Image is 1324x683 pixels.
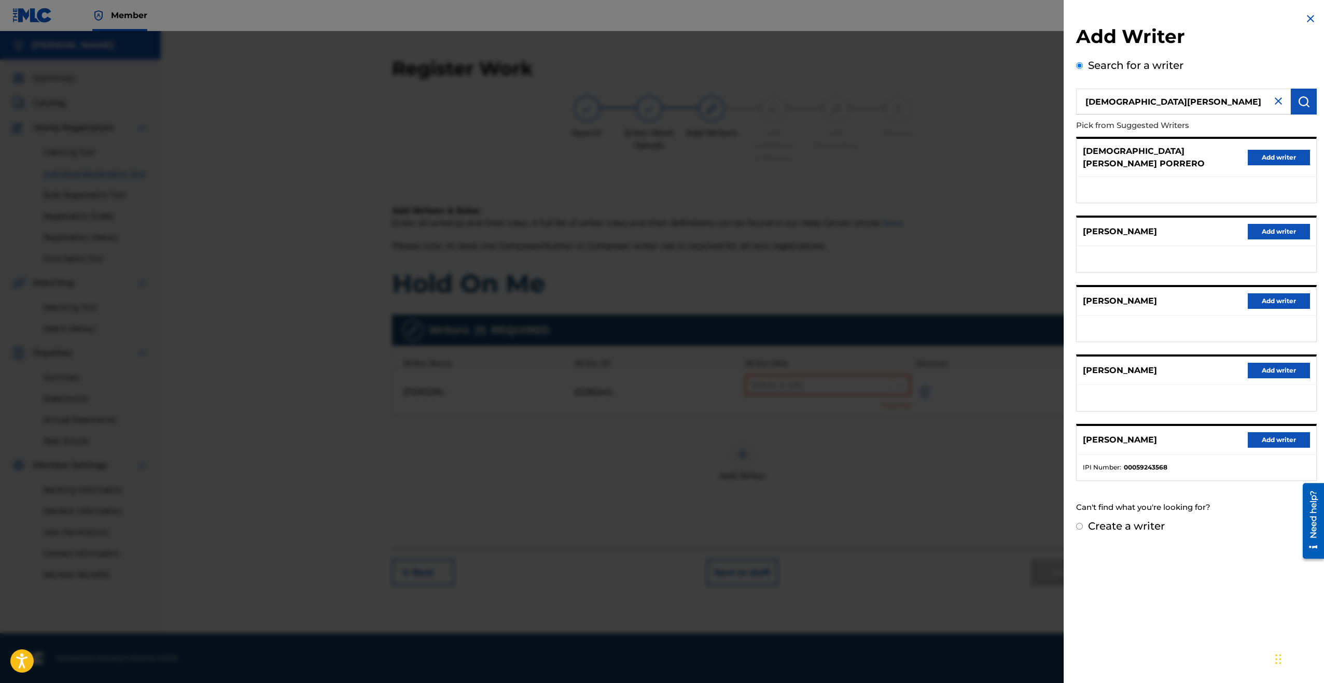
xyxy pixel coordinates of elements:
button: Add writer [1248,224,1310,239]
span: Member [111,9,147,21]
button: Add writer [1248,432,1310,448]
p: [PERSON_NAME] [1083,364,1157,377]
button: Add writer [1248,150,1310,165]
iframe: Resource Center [1295,479,1324,563]
strong: 00059243568 [1124,463,1167,472]
div: Can't find what you're looking for? [1076,496,1317,519]
p: [DEMOGRAPHIC_DATA][PERSON_NAME] PORRERO [1083,145,1248,170]
label: Create a writer [1088,520,1165,532]
img: MLC Logo [12,8,52,23]
img: close [1272,95,1285,107]
p: Pick from Suggested Writers [1076,115,1258,137]
span: IPI Number : [1083,463,1121,472]
p: [PERSON_NAME] [1083,225,1157,238]
img: Search Works [1298,95,1310,108]
h2: Add Writer [1076,25,1317,51]
div: Drag [1275,644,1281,675]
input: Search writer's name or IPI Number [1076,89,1291,115]
label: Search for a writer [1088,59,1183,72]
img: Top Rightsholder [92,9,105,22]
p: [PERSON_NAME] [1083,434,1157,446]
p: [PERSON_NAME] [1083,295,1157,307]
button: Add writer [1248,363,1310,378]
iframe: Chat Widget [1272,633,1324,683]
button: Add writer [1248,293,1310,309]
